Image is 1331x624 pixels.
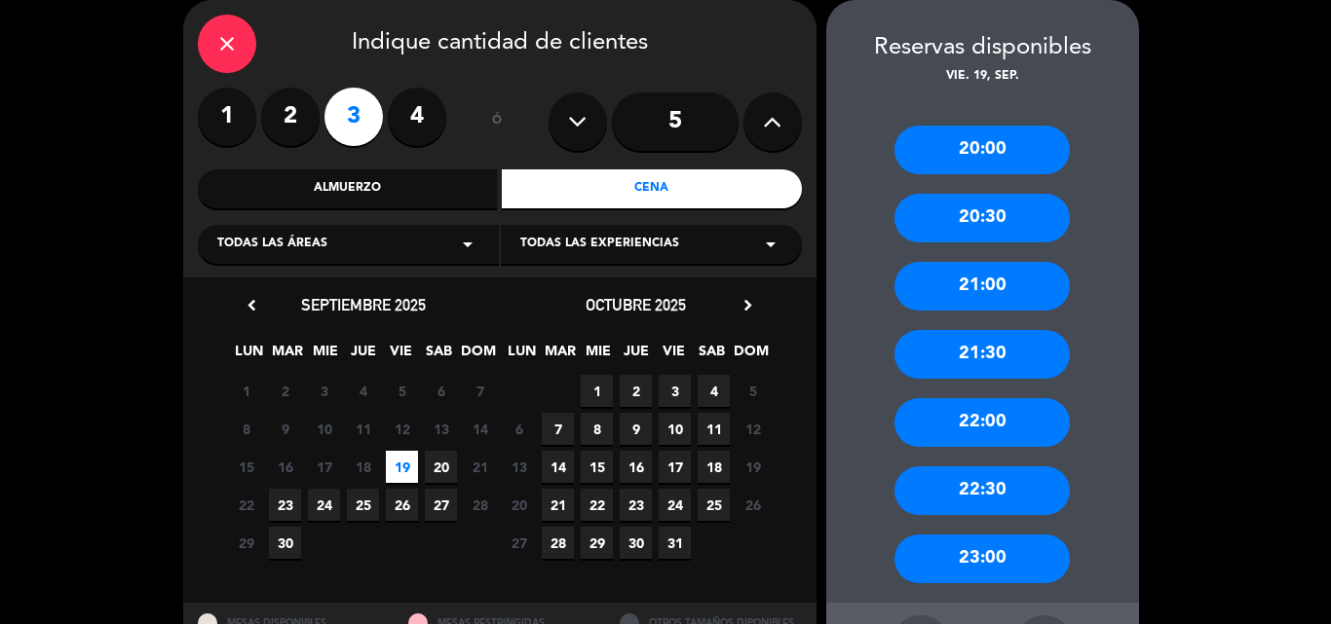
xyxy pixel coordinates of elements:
[198,15,802,73] div: Indique cantidad de clientes
[620,489,652,521] span: 23
[308,375,340,407] span: 3
[347,340,379,372] span: JUE
[271,340,303,372] span: MAR
[586,295,686,314] span: octubre 2025
[520,235,679,254] span: Todas las experiencias
[503,489,535,521] span: 20
[581,489,613,521] span: 22
[301,295,426,314] span: septiembre 2025
[347,489,379,521] span: 25
[737,375,769,407] span: 5
[503,451,535,483] span: 13
[269,527,301,559] span: 30
[386,451,418,483] span: 19
[698,375,730,407] span: 4
[737,489,769,521] span: 26
[659,527,691,559] span: 31
[698,451,730,483] span: 18
[659,375,691,407] span: 3
[894,194,1070,242] div: 20:30
[894,330,1070,379] div: 21:30
[347,413,379,445] span: 11
[347,375,379,407] span: 4
[388,88,446,146] label: 4
[386,413,418,445] span: 12
[308,451,340,483] span: 17
[466,88,529,156] div: ó
[894,262,1070,311] div: 21:00
[620,375,652,407] span: 2
[464,413,496,445] span: 14
[581,451,613,483] span: 15
[233,340,265,372] span: LUN
[894,126,1070,174] div: 20:00
[620,451,652,483] span: 16
[826,29,1139,67] div: Reservas disponibles
[620,413,652,445] span: 9
[659,489,691,521] span: 24
[659,451,691,483] span: 17
[324,88,383,146] label: 3
[698,489,730,521] span: 25
[425,413,457,445] span: 13
[737,413,769,445] span: 12
[502,169,802,208] div: Cena
[347,451,379,483] span: 18
[658,340,690,372] span: VIE
[386,489,418,521] span: 26
[261,88,320,146] label: 2
[425,451,457,483] span: 20
[242,295,262,315] i: chevron_left
[734,340,766,372] span: DOM
[894,466,1070,515] div: 22:30
[503,413,535,445] span: 6
[230,451,262,483] span: 15
[269,413,301,445] span: 9
[308,489,340,521] span: 24
[738,295,758,315] i: chevron_right
[309,340,341,372] span: MIE
[581,527,613,559] span: 29
[620,340,652,372] span: JUE
[581,375,613,407] span: 1
[217,235,327,254] span: Todas las áreas
[698,413,730,445] span: 11
[269,451,301,483] span: 16
[456,233,479,256] i: arrow_drop_down
[230,527,262,559] span: 29
[464,451,496,483] span: 21
[894,534,1070,583] div: 23:00
[542,489,574,521] span: 21
[464,375,496,407] span: 7
[230,375,262,407] span: 1
[826,67,1139,87] div: vie. 19, sep.
[385,340,417,372] span: VIE
[620,527,652,559] span: 30
[659,413,691,445] span: 10
[696,340,728,372] span: SAB
[503,527,535,559] span: 27
[544,340,576,372] span: MAR
[506,340,538,372] span: LUN
[386,375,418,407] span: 5
[425,489,457,521] span: 27
[894,398,1070,447] div: 22:00
[759,233,782,256] i: arrow_drop_down
[582,340,614,372] span: MIE
[423,340,455,372] span: SAB
[542,451,574,483] span: 14
[464,489,496,521] span: 28
[737,451,769,483] span: 19
[230,413,262,445] span: 8
[308,413,340,445] span: 10
[198,169,498,208] div: Almuerzo
[269,489,301,521] span: 23
[269,375,301,407] span: 2
[542,413,574,445] span: 7
[215,32,239,55] i: close
[461,340,493,372] span: DOM
[230,489,262,521] span: 22
[581,413,613,445] span: 8
[425,375,457,407] span: 6
[542,527,574,559] span: 28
